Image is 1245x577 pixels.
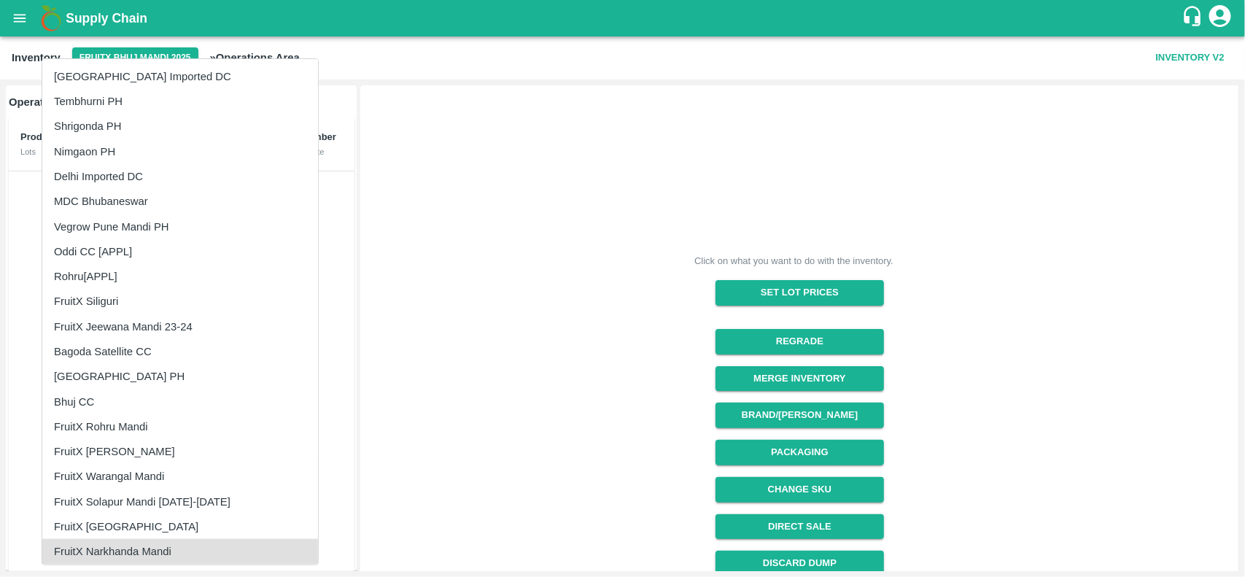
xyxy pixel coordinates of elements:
li: Bhuj CC [42,390,318,414]
li: FruitX [GEOGRAPHIC_DATA] [42,514,318,539]
li: Delhi Imported DC [42,164,318,189]
li: MDC Bhubaneswar [42,189,318,214]
li: Vegrow Pune Mandi PH [42,214,318,239]
li: FruitX Jeewana Mandi 23-24 [42,314,318,339]
li: [GEOGRAPHIC_DATA] Imported DC [42,64,318,89]
li: Bagoda Satellite CC [42,339,318,364]
li: Shrigonda PH [42,114,318,139]
li: FruitX Siliguri [42,289,318,314]
li: Rohru[APPL] [42,264,318,289]
li: FruitX [PERSON_NAME] [42,439,318,464]
li: FruitX Narkhanda Mandi [42,539,318,564]
li: Nimgaon PH [42,139,318,164]
li: FruitX Rohru Mandi [42,414,318,439]
li: [GEOGRAPHIC_DATA] PH [42,364,318,389]
li: FruitX Solapur Mandi [DATE]-[DATE] [42,489,318,514]
li: FruitX Warangal Mandi [42,464,318,489]
li: Oddi CC [APPL] [42,239,318,264]
li: Tembhurni PH [42,89,318,114]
